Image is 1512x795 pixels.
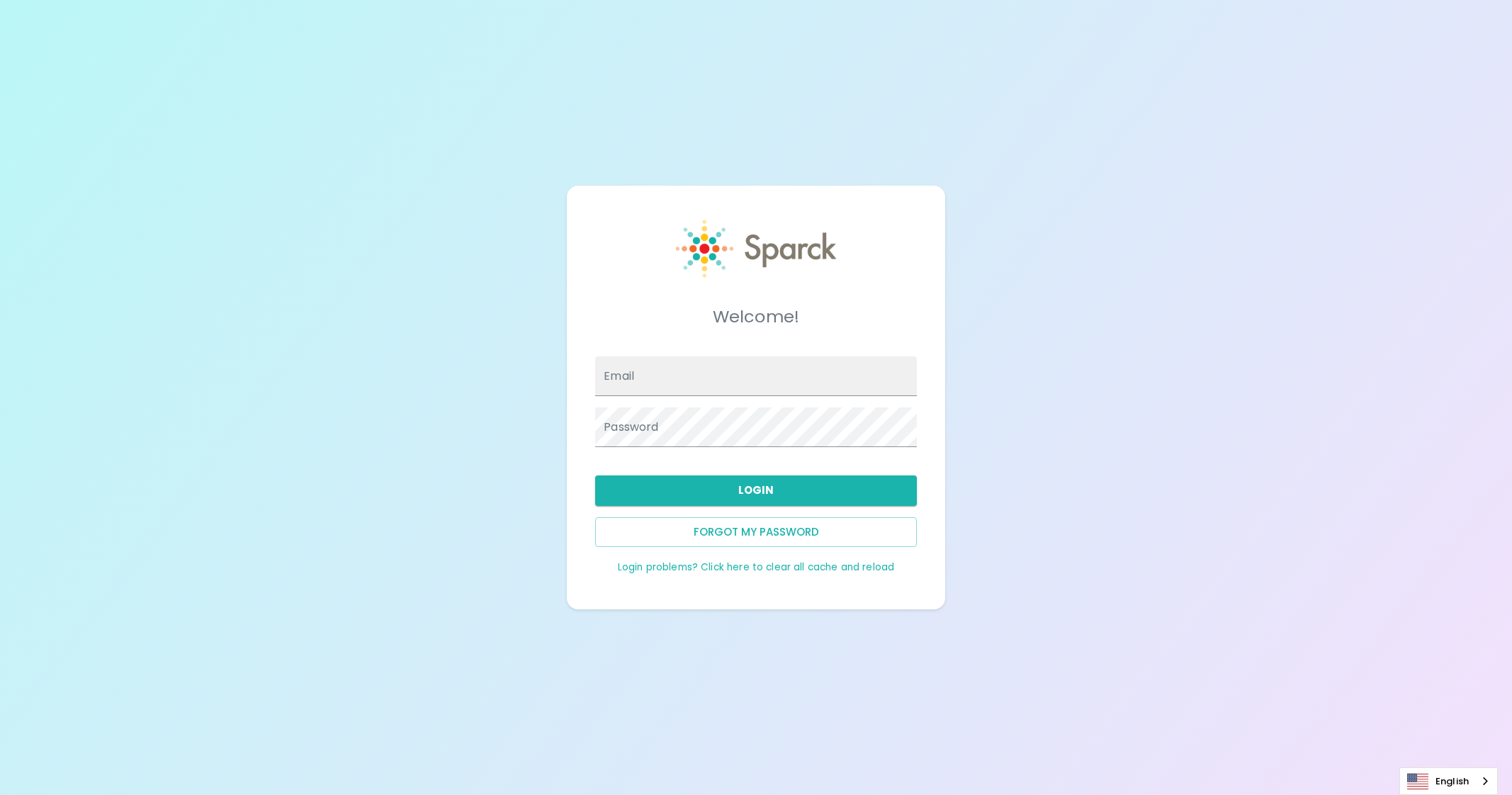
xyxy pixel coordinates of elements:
img: Sparck logo [676,220,837,278]
a: English [1400,768,1497,794]
button: Login [595,475,917,505]
button: Forgot my password [595,517,917,547]
a: Login problems? Click here to clear all cache and reload [618,560,894,574]
div: Language [1399,767,1498,795]
aside: Language selected: English [1399,767,1498,795]
h5: Welcome! [595,305,917,328]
